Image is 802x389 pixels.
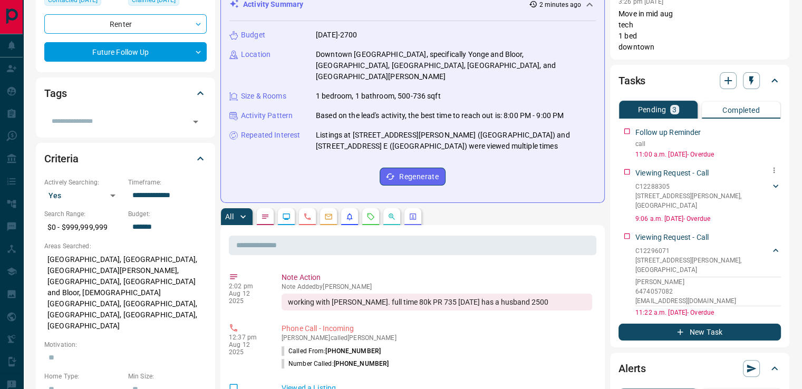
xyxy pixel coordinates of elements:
p: 11:22 a.m. [DATE] - Overdue [635,308,781,317]
svg: Emails [324,212,333,221]
p: Follow up Reminder [635,127,701,138]
svg: Notes [261,212,269,221]
button: Open [188,114,203,129]
p: [PERSON_NAME] [635,277,781,287]
div: Alerts [619,356,781,381]
svg: Opportunities [388,212,396,221]
svg: Agent Actions [409,212,417,221]
p: [STREET_ADDRESS][PERSON_NAME] , [GEOGRAPHIC_DATA] [635,191,770,210]
p: Activity Pattern [241,110,293,121]
p: [GEOGRAPHIC_DATA], [GEOGRAPHIC_DATA], [GEOGRAPHIC_DATA][PERSON_NAME], [GEOGRAPHIC_DATA], [GEOGRAP... [44,251,207,335]
p: 2:02 pm [229,283,266,290]
p: 11:00 a.m. [DATE] - Overdue [635,150,781,159]
p: C12296071 [635,246,770,256]
div: C12288305[STREET_ADDRESS][PERSON_NAME],[GEOGRAPHIC_DATA] [635,180,781,212]
p: Phone Call - Incoming [282,323,592,334]
p: 12:37 pm [229,334,266,341]
p: Based on the lead's activity, the best time to reach out is: 8:00 PM - 9:00 PM [316,110,564,121]
p: 3 [672,106,677,113]
svg: Listing Alerts [345,212,354,221]
h2: Criteria [44,150,79,167]
p: 9:06 a.m. [DATE] - Overdue [635,214,781,223]
p: Budget: [128,209,207,219]
p: [PERSON_NAME] called [PERSON_NAME] [282,334,592,342]
p: C12288305 [635,182,770,191]
p: Pending [637,106,666,113]
p: Note Action [282,272,592,283]
p: Move in mid aug tech 1 bed downtown [619,8,781,53]
p: Location [241,49,270,60]
p: Note Added by [PERSON_NAME] [282,283,592,290]
p: Areas Searched: [44,241,207,251]
p: [DATE]-2700 [316,30,357,41]
svg: Calls [303,212,312,221]
svg: Requests [366,212,375,221]
p: Aug 12 2025 [229,290,266,305]
p: All [225,213,234,220]
div: Future Follow Up [44,42,207,62]
p: Called From: [282,346,381,356]
p: [EMAIL_ADDRESS][DOMAIN_NAME] [635,296,781,306]
button: New Task [619,324,781,341]
span: [PHONE_NUMBER] [325,347,381,355]
div: Tags [44,81,207,106]
p: Viewing Request - Call [635,168,709,179]
p: $0 - $999,999,999 [44,219,123,236]
h2: Alerts [619,360,646,377]
h2: Tags [44,85,66,102]
p: Min Size: [128,372,207,381]
p: 1 bedroom, 1 bathroom, 500-736 sqft [316,91,441,102]
div: working with [PERSON_NAME]. full time 80k PR 735 [DATE] has a husband 2500 [282,294,592,310]
p: Home Type: [44,372,123,381]
p: Downtown [GEOGRAPHIC_DATA], specifically Yonge and Bloor, [GEOGRAPHIC_DATA], [GEOGRAPHIC_DATA], [... [316,49,596,82]
p: Listings at [STREET_ADDRESS][PERSON_NAME] ([GEOGRAPHIC_DATA]) and [STREET_ADDRESS] E ([GEOGRAPHIC... [316,130,596,152]
p: Aug 12 2025 [229,341,266,356]
p: call [635,139,781,149]
p: Viewing Request - Call [635,232,709,243]
p: Number Called: [282,359,389,368]
p: 6474057082 [635,287,781,296]
div: Criteria [44,146,207,171]
div: Tasks [619,68,781,93]
div: Renter [44,14,207,34]
button: Regenerate [380,168,446,186]
p: Search Range: [44,209,123,219]
p: Timeframe: [128,178,207,187]
span: [PHONE_NUMBER] [334,360,389,367]
h2: Tasks [619,72,645,89]
div: Yes [44,187,123,204]
p: Size & Rooms [241,91,286,102]
svg: Lead Browsing Activity [282,212,291,221]
p: Motivation: [44,340,207,349]
p: Repeated Interest [241,130,300,141]
p: [STREET_ADDRESS][PERSON_NAME] , [GEOGRAPHIC_DATA] [635,256,770,275]
p: Actively Searching: [44,178,123,187]
p: Budget [241,30,265,41]
p: Completed [722,106,760,114]
div: C12296071[STREET_ADDRESS][PERSON_NAME],[GEOGRAPHIC_DATA] [635,244,781,277]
